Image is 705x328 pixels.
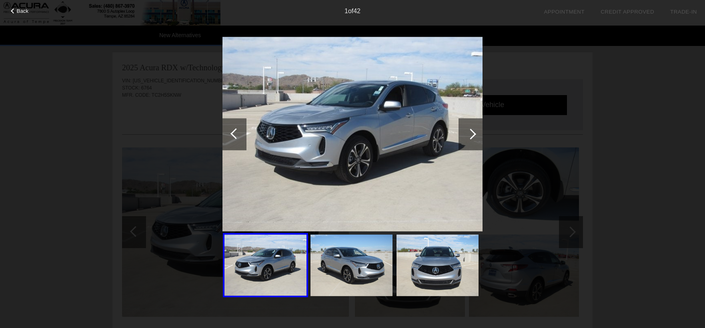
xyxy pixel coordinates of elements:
span: 42 [353,8,361,14]
img: 3.jpg [397,235,479,296]
a: Trade-In [670,9,697,15]
img: 1.jpg [222,37,483,232]
a: Credit Approved [601,9,654,15]
span: 1 [344,8,348,14]
img: 2.jpg [310,235,393,296]
span: Back [17,8,29,14]
a: Appointment [544,9,585,15]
